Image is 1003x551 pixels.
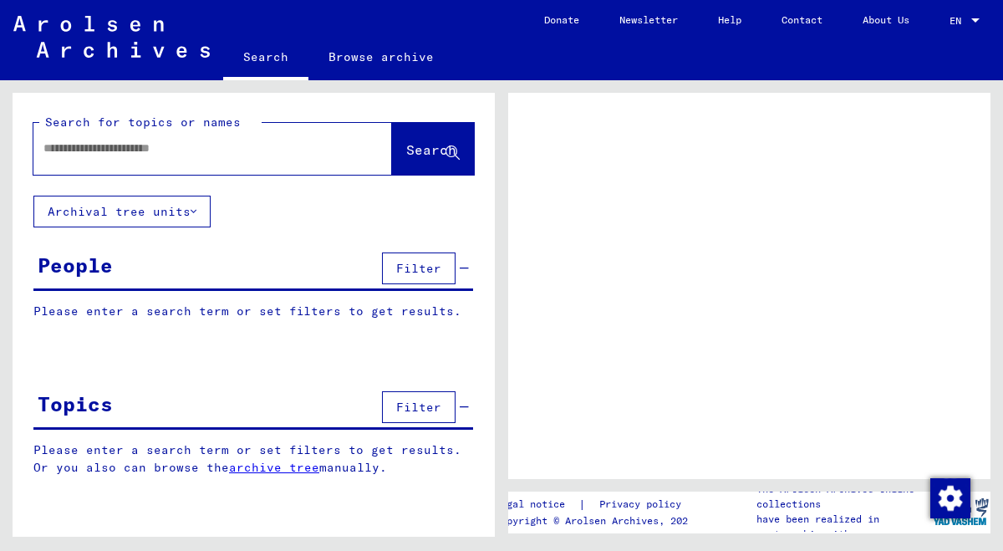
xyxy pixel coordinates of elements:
mat-label: Search for topics or names [45,115,241,130]
div: | [495,496,701,513]
button: Filter [382,391,456,423]
p: Please enter a search term or set filters to get results. [33,303,473,320]
a: Privacy policy [586,496,701,513]
button: Archival tree units [33,196,211,227]
div: Change consent [929,477,970,518]
p: Please enter a search term or set filters to get results. Or you also can browse the manually. [33,441,474,477]
span: EN [950,15,968,27]
img: Change consent [930,478,970,518]
button: Filter [382,253,456,284]
a: archive tree [229,460,319,475]
img: Arolsen_neg.svg [13,16,210,58]
button: Search [392,123,474,175]
div: Topics [38,389,113,419]
p: Copyright © Arolsen Archives, 2021 [495,513,701,528]
span: Filter [396,400,441,415]
span: Filter [396,261,441,276]
p: have been realized in partnership with [756,512,930,542]
a: Search [223,37,308,80]
p: The Arolsen Archives online collections [756,482,930,512]
a: Legal notice [495,496,578,513]
div: People [38,250,113,280]
span: Search [406,141,456,158]
a: Browse archive [308,37,454,77]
